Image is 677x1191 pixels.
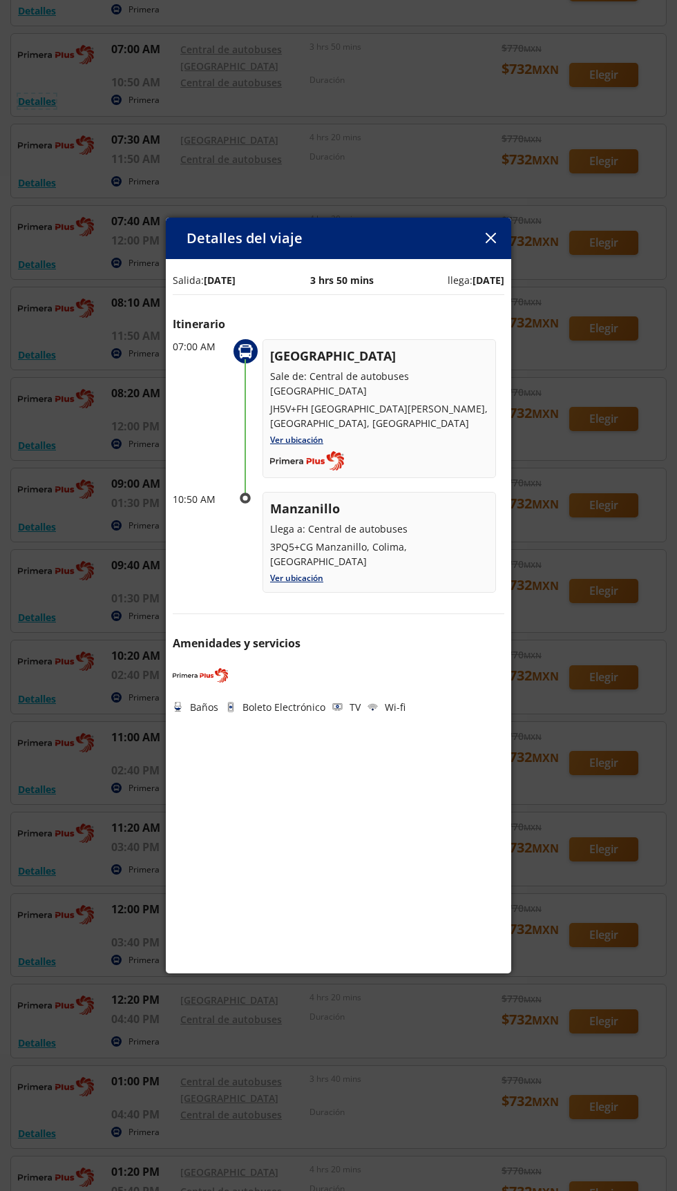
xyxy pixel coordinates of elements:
p: 10:50 AM [173,492,228,506]
p: Boleto Electrónico [242,700,325,714]
b: [DATE] [204,274,236,287]
img: PRIMERA PLUS [173,665,228,686]
img: Completo_color__1_.png [270,451,344,470]
p: Wi-fi [385,700,406,714]
p: 3PQ5+CG Manzanillo, Colima, [GEOGRAPHIC_DATA] [270,540,488,569]
p: JH5V+FH [GEOGRAPHIC_DATA][PERSON_NAME], [GEOGRAPHIC_DATA], [GEOGRAPHIC_DATA] [270,401,488,430]
p: Manzanillo [270,499,488,518]
p: TV [350,700,361,714]
p: Sale de: Central de autobuses [GEOGRAPHIC_DATA] [270,369,488,398]
b: [DATE] [473,274,504,287]
p: 07:00 AM [173,339,228,354]
p: 3 hrs 50 mins [310,273,374,287]
p: Baños [190,700,218,714]
p: [GEOGRAPHIC_DATA] [270,347,488,365]
p: llega: [448,273,504,287]
p: Amenidades y servicios [173,635,504,651]
p: Llega a: Central de autobuses [270,522,488,536]
p: Salida: [173,273,236,287]
a: Ver ubicación [270,572,323,584]
p: Detalles del viaje [187,228,303,249]
a: Ver ubicación [270,434,323,446]
p: Itinerario [173,316,504,332]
